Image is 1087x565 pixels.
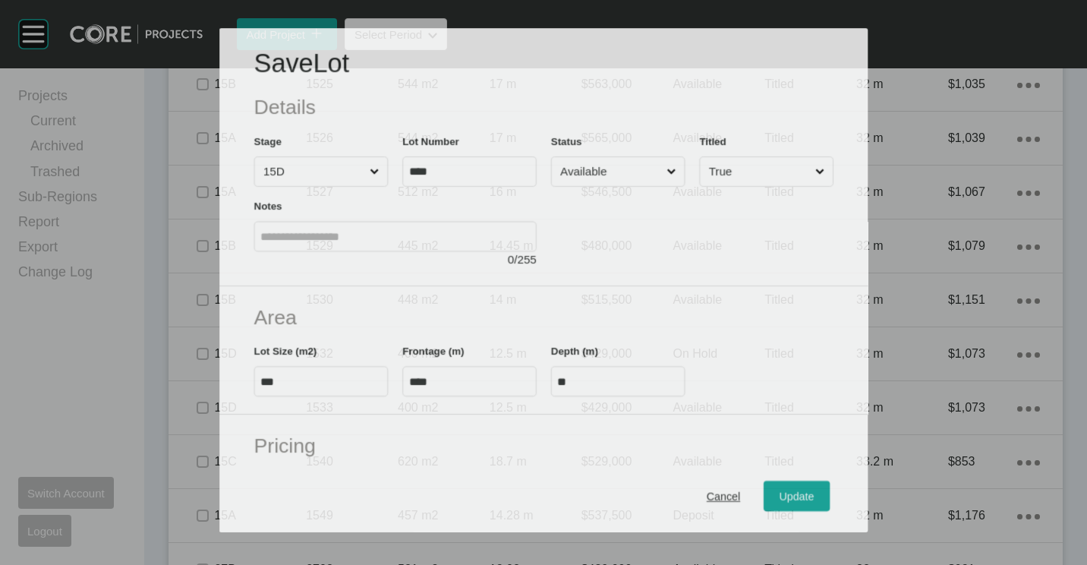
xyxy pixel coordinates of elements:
[550,135,581,147] label: Status
[779,491,814,503] span: Update
[507,254,513,266] span: 0
[691,481,756,512] button: Cancel
[254,346,317,357] label: Lot Size (m2)
[254,304,833,332] h2: Area
[254,93,833,122] h2: Details
[402,346,464,357] label: Frontage (m)
[367,157,381,186] span: Close menu...
[254,200,282,212] label: Notes
[663,157,678,186] span: Close menu...
[557,157,663,186] input: Available
[550,346,597,357] label: Depth (m)
[706,157,812,186] input: True
[260,157,367,186] input: 15D
[402,135,459,147] label: Lot Number
[812,157,827,186] span: Close menu...
[707,491,740,503] span: Cancel
[699,135,726,147] label: Titled
[254,252,536,268] div: / 255
[254,46,833,82] h1: Save Lot
[763,481,830,512] button: Update
[254,135,281,147] label: Stage
[254,432,833,460] h2: Pricing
